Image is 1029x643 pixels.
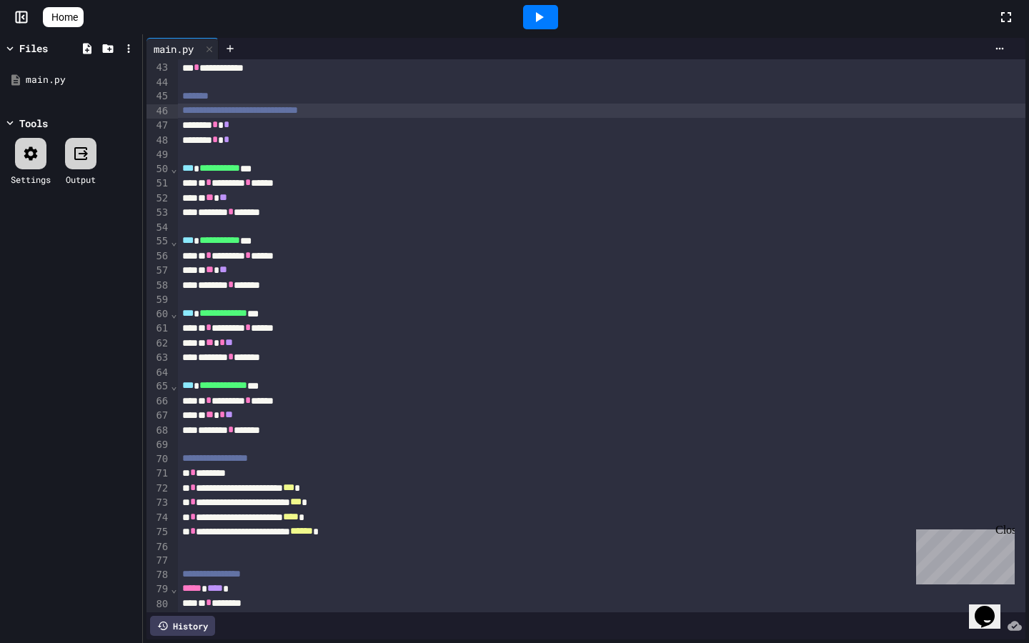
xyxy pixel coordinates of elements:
[146,89,170,104] div: 45
[146,612,170,626] div: 81
[146,249,170,264] div: 56
[146,191,170,206] div: 52
[146,366,170,380] div: 64
[969,586,1015,629] iframe: chat widget
[146,568,170,582] div: 78
[146,264,170,278] div: 57
[170,236,177,247] span: Fold line
[146,438,170,452] div: 69
[146,307,170,321] div: 60
[146,148,170,162] div: 49
[146,379,170,394] div: 65
[51,10,78,24] span: Home
[146,511,170,525] div: 74
[150,616,215,636] div: History
[43,7,84,27] a: Home
[6,6,99,91] div: Chat with us now!Close
[146,496,170,510] div: 73
[146,582,170,597] div: 79
[146,162,170,176] div: 50
[19,116,48,131] div: Tools
[146,104,170,119] div: 46
[66,173,96,186] div: Output
[146,452,170,467] div: 70
[146,61,170,75] div: 43
[146,409,170,423] div: 67
[146,321,170,336] div: 61
[146,221,170,235] div: 54
[146,279,170,293] div: 58
[146,525,170,539] div: 75
[146,337,170,351] div: 62
[11,173,51,186] div: Settings
[170,308,177,319] span: Fold line
[146,351,170,365] div: 63
[146,38,219,59] div: main.py
[146,467,170,481] div: 71
[146,234,170,249] div: 55
[170,583,177,594] span: Fold line
[146,597,170,612] div: 80
[146,482,170,496] div: 72
[146,424,170,438] div: 68
[910,524,1015,584] iframe: chat widget
[146,176,170,191] div: 51
[146,41,201,56] div: main.py
[170,380,177,392] span: Fold line
[146,206,170,220] div: 53
[146,540,170,554] div: 76
[146,119,170,133] div: 47
[19,41,48,56] div: Files
[146,554,170,568] div: 77
[146,76,170,90] div: 44
[146,293,170,307] div: 59
[26,73,137,87] div: main.py
[170,163,177,174] span: Fold line
[146,394,170,409] div: 66
[146,134,170,148] div: 48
